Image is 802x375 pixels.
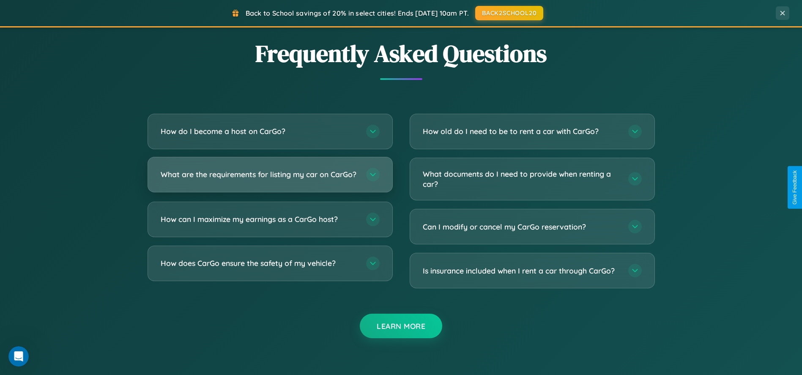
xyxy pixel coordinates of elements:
[8,346,29,367] iframe: Intercom live chat
[246,9,469,17] span: Back to School savings of 20% in select cities! Ends [DATE] 10am PT.
[423,222,620,232] h3: Can I modify or cancel my CarGo reservation?
[423,169,620,189] h3: What documents do I need to provide when renting a car?
[161,169,358,180] h3: What are the requirements for listing my car on CarGo?
[423,126,620,137] h3: How old do I need to be to rent a car with CarGo?
[161,126,358,137] h3: How do I become a host on CarGo?
[423,266,620,276] h3: Is insurance included when I rent a car through CarGo?
[475,6,543,20] button: BACK2SCHOOL20
[161,214,358,224] h3: How can I maximize my earnings as a CarGo host?
[360,314,442,338] button: Learn More
[148,37,655,70] h2: Frequently Asked Questions
[161,258,358,268] h3: How does CarGo ensure the safety of my vehicle?
[792,170,798,205] div: Give Feedback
